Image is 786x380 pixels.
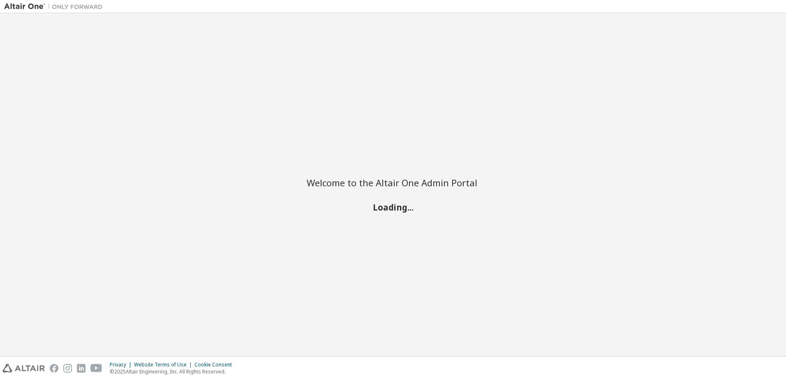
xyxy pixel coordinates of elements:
[77,364,86,373] img: linkedin.svg
[307,202,479,213] h2: Loading...
[50,364,58,373] img: facebook.svg
[2,364,45,373] img: altair_logo.svg
[110,368,237,375] p: © 2025 Altair Engineering, Inc. All Rights Reserved.
[110,361,134,368] div: Privacy
[63,364,72,373] img: instagram.svg
[90,364,102,373] img: youtube.svg
[134,361,194,368] div: Website Terms of Use
[4,2,107,11] img: Altair One
[194,361,237,368] div: Cookie Consent
[307,177,479,188] h2: Welcome to the Altair One Admin Portal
